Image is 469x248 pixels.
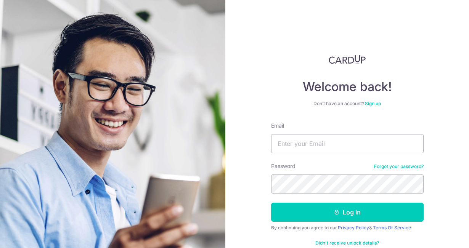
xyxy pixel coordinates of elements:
[365,101,381,106] a: Sign up
[271,79,424,94] h4: Welcome back!
[315,240,379,246] a: Didn't receive unlock details?
[329,55,366,64] img: CardUp Logo
[271,122,284,130] label: Email
[374,163,424,170] a: Forgot your password?
[271,162,296,170] label: Password
[271,203,424,222] button: Log in
[373,225,411,230] a: Terms Of Service
[271,101,424,107] div: Don’t have an account?
[271,225,424,231] div: By continuing you agree to our &
[271,134,424,153] input: Enter your Email
[338,225,369,230] a: Privacy Policy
